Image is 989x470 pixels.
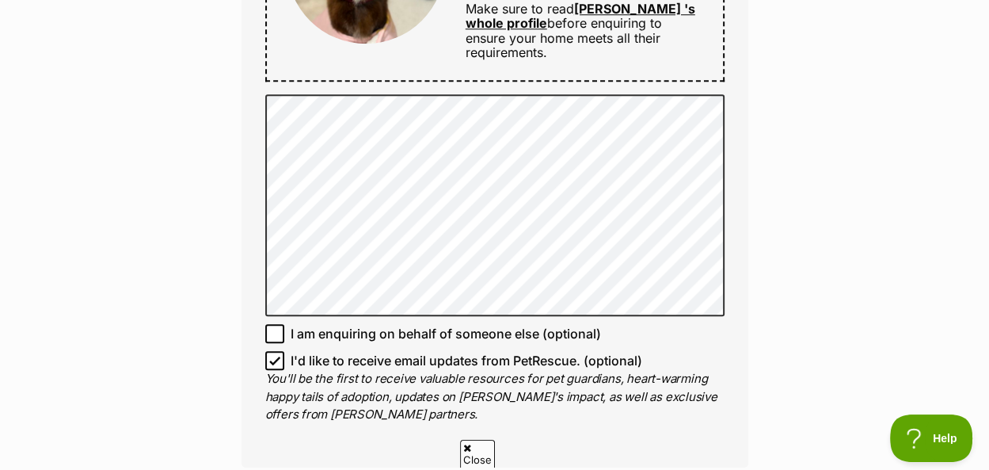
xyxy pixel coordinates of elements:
[460,440,495,468] span: Close
[291,351,642,370] span: I'd like to receive email updates from PetRescue. (optional)
[291,324,601,343] span: I am enquiring on behalf of someone else (optional)
[890,415,973,462] iframe: Help Scout Beacon - Open
[466,1,695,31] a: [PERSON_NAME] 's whole profile
[265,370,725,424] p: You'll be the first to receive valuable resources for pet guardians, heart-warming happy tails of...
